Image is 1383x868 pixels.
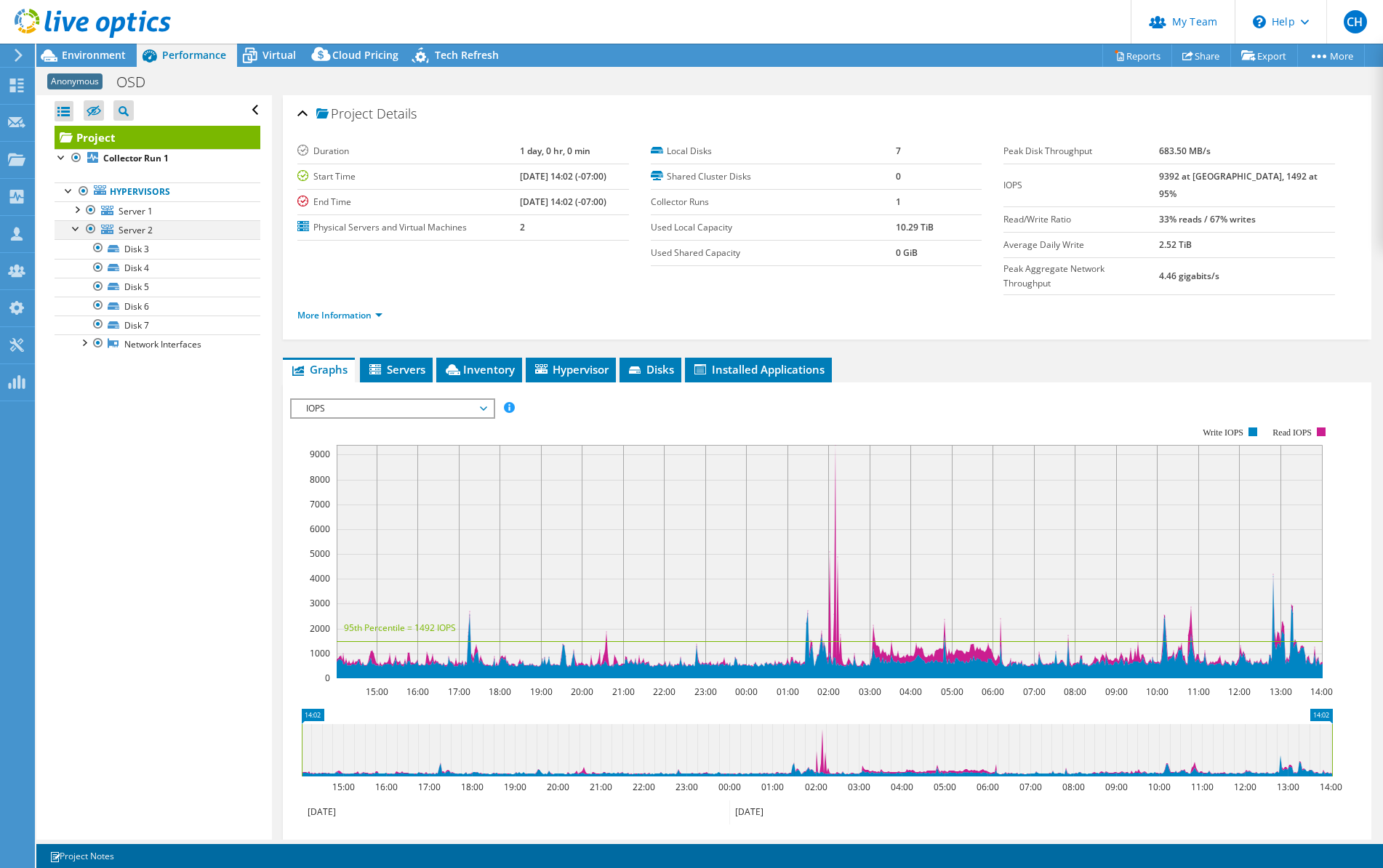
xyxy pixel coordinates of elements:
a: Server 1 [55,201,260,220]
span: Installed Applications [692,362,825,377]
a: Export [1230,44,1298,67]
text: 4000 [310,572,330,584]
text: 23:00 [676,781,698,793]
label: IOPS [1003,178,1159,193]
label: Physical Servers and Virtual Machines [297,220,520,235]
span: Project [316,107,373,121]
text: 19:00 [530,686,553,698]
text: 02:00 [817,686,840,698]
a: Hypervisors [55,182,260,201]
text: 17:00 [418,781,441,793]
b: 10.29 TiB [896,221,934,233]
a: Project Notes [39,847,124,865]
text: 12:00 [1228,686,1251,698]
a: Disk 5 [55,278,260,297]
label: Peak Disk Throughput [1003,144,1159,158]
text: 05:00 [941,686,963,698]
a: Collector Run 1 [55,149,260,168]
text: 95th Percentile = 1492 IOPS [344,622,456,634]
a: More [1297,44,1365,67]
text: 01:00 [777,686,799,698]
b: 683.50 MB/s [1159,145,1211,157]
text: 14:00 [1310,686,1333,698]
text: 07:00 [1023,686,1046,698]
label: Local Disks [651,144,896,158]
text: 08:00 [1062,781,1085,793]
text: 7000 [310,498,330,510]
text: 06:00 [977,781,999,793]
label: Start Time [297,169,520,184]
text: 23:00 [694,686,717,698]
a: Reports [1102,44,1172,67]
svg: \n [1253,15,1266,28]
text: 11:00 [1191,781,1214,793]
span: Servers [367,362,425,377]
label: Peak Aggregate Network Throughput [1003,262,1159,291]
b: 33% reads / 67% writes [1159,213,1256,225]
text: 00:00 [718,781,741,793]
text: 16:00 [406,686,429,698]
a: Disk 3 [55,239,260,258]
span: Anonymous [47,73,103,89]
text: 09:00 [1105,781,1128,793]
b: [DATE] 14:02 (-07:00) [520,196,606,208]
span: Hypervisor [533,362,609,377]
text: 6000 [310,523,330,535]
text: 04:00 [899,686,922,698]
text: 08:00 [1064,686,1086,698]
b: 1 [896,196,901,208]
b: [DATE] 14:02 (-07:00) [520,170,606,182]
text: 16:00 [375,781,398,793]
text: 15:00 [332,781,355,793]
text: 12:00 [1234,781,1256,793]
text: 0 [325,672,330,684]
b: Collector Run 1 [103,152,169,164]
span: Cloud Pricing [332,48,398,62]
b: 9392 at [GEOGRAPHIC_DATA], 1492 at 95% [1159,170,1318,200]
a: Disk 6 [55,297,260,316]
label: Duration [297,144,520,158]
text: 11:00 [1187,686,1210,698]
span: Performance [162,48,226,62]
text: Write IOPS [1203,427,1243,438]
text: 5000 [310,547,330,560]
a: Network Interfaces [55,334,260,353]
span: Inventory [444,362,515,377]
a: Share [1171,44,1231,67]
label: Collector Runs [651,195,896,209]
b: 7 [896,145,901,157]
text: 13:00 [1277,781,1299,793]
text: 03:00 [848,781,870,793]
text: 21:00 [612,686,635,698]
text: 00:00 [735,686,758,698]
text: 01:00 [761,781,784,793]
span: Environment [62,48,126,62]
label: Average Daily Write [1003,238,1159,252]
text: 14:00 [1320,781,1342,793]
text: 15:00 [366,686,388,698]
span: Server 2 [119,224,153,236]
text: 18:00 [489,686,511,698]
span: CH [1344,10,1367,33]
text: 13:00 [1270,686,1292,698]
span: Virtual [262,48,296,62]
text: 8000 [310,473,330,486]
label: Shared Cluster Disks [651,169,896,184]
text: 1000 [310,647,330,659]
span: IOPS [299,400,486,417]
text: 20:00 [547,781,569,793]
text: 22:00 [653,686,676,698]
span: Server 1 [119,205,153,217]
b: 0 GiB [896,246,918,259]
label: Used Local Capacity [651,220,896,235]
h1: OSD [110,74,168,90]
b: 4.46 gigabits/s [1159,270,1219,282]
b: 2 [520,221,525,233]
text: 07:00 [1019,781,1042,793]
text: 2000 [310,622,330,635]
text: 05:00 [934,781,956,793]
text: 06:00 [982,686,1004,698]
a: More Information [297,309,382,321]
text: 18:00 [461,781,484,793]
text: 03:00 [859,686,881,698]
